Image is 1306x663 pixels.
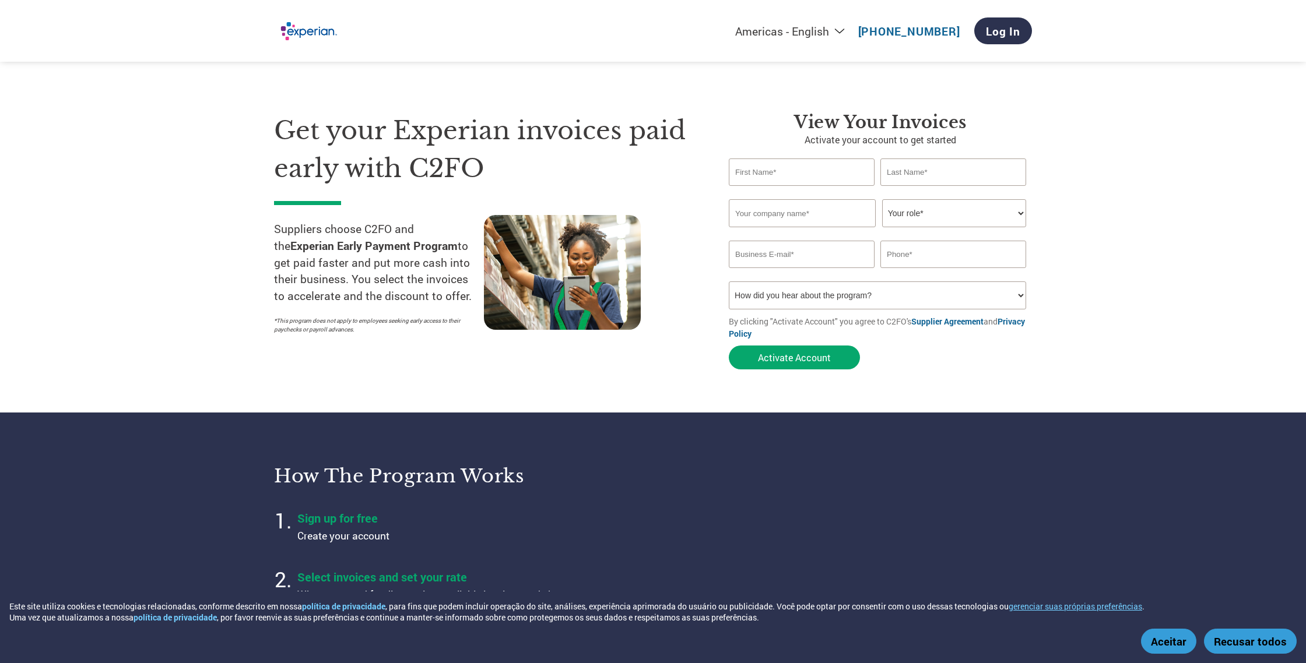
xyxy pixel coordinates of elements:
div: Este site utiliza cookies e tecnologias relacionadas, conforme descrito em nossa , para fins que ... [9,601,1145,623]
div: Invalid last name or last name is too long [880,187,1026,195]
div: Inavlid Email Address [729,269,875,277]
p: Create your account [297,528,589,544]
input: Invalid Email format [729,241,875,268]
input: First Name* [729,158,875,186]
img: supply chain worker [484,215,641,330]
h4: Sign up for free [297,510,589,526]
p: *This program does not apply to employees seeking early access to their paychecks or payroll adva... [274,316,472,334]
input: Phone* [880,241,1026,268]
input: Your company name* [729,199,876,227]
button: Activate Account [729,345,860,369]
h3: View Your Invoices [729,112,1032,133]
p: When you need funding, review available invoices and choose a discount to offer. [297,587,589,618]
p: By clicking "Activate Account" you agree to C2FO's and [729,315,1032,340]
div: Invalid company name or company name is too long [729,228,1026,236]
p: Suppliers choose C2FO and the to get paid faster and put more cash into their business. You selec... [274,221,484,305]
input: Last Name* [880,158,1026,186]
select: Title/Role [882,199,1026,227]
p: Activate your account to get started [729,133,1032,147]
h1: Get your Experian invoices paid early with C2FO [274,112,694,187]
a: [PHONE_NUMBER] [858,24,960,38]
div: Inavlid Phone Number [880,269,1026,277]
img: Experian [274,15,342,47]
button: gerenciar suas próprias preferências [1009,601,1142,612]
a: política de privacidade [302,601,385,612]
h4: Select invoices and set your rate [297,569,589,584]
a: política de privacidade [134,612,217,623]
button: Aceitar [1141,629,1196,654]
a: Privacy Policy [729,316,1025,339]
strong: Experian Early Payment Program [290,238,458,253]
a: Supplier Agreement [911,316,984,327]
div: Invalid first name or first name is too long [729,187,875,195]
button: Recusar todos [1204,629,1297,654]
h3: How the program works [274,464,638,488]
a: Log In [974,17,1032,44]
